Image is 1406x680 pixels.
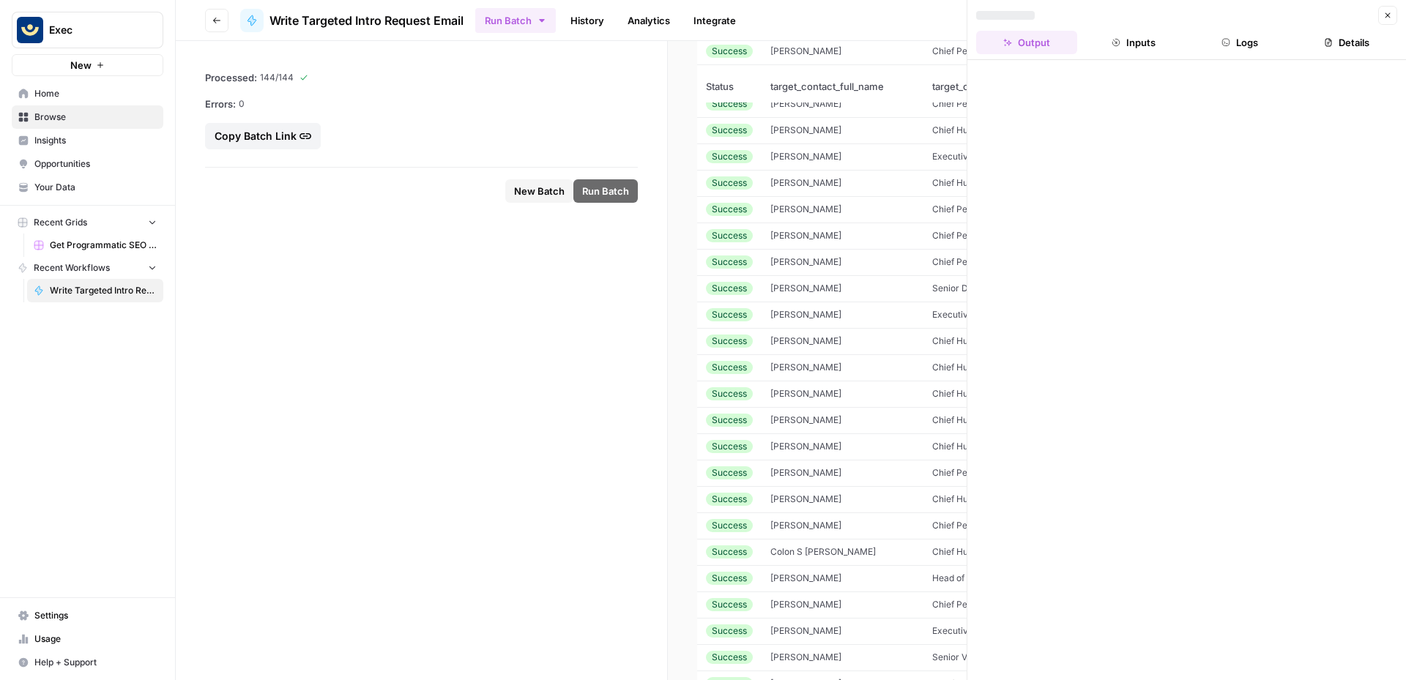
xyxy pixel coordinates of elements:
span: Get Programmatic SEO Keyword Ideas [50,239,157,252]
span: Clare Miller [770,414,841,425]
span: Chief People Officer [932,203,1016,214]
div: Success [706,124,753,137]
a: Browse [12,105,163,129]
span: Charlie Piscitello [770,98,841,109]
div: Success [706,414,753,427]
a: Usage [12,627,163,651]
a: Analytics [619,9,679,32]
span: Claudia Healy [770,441,841,452]
div: Success [706,308,753,321]
th: target_contact_full_name [762,70,923,102]
span: Write Targeted Intro Request Email [269,12,464,29]
span: Chief People Officer [932,98,1016,109]
span: Opportunities [34,157,157,171]
span: Christofer Peterson [770,256,841,267]
a: Settings [12,604,163,627]
span: Chief People Officer Chief Human Resources Officer [932,520,1149,531]
a: Integrate [685,9,745,32]
span: Christina Nash [770,230,841,241]
button: Output [976,31,1077,54]
span: Christopher D'Arcy [770,335,841,346]
button: Copy Batch Link [205,123,321,149]
div: Success [706,150,753,163]
th: target_contact_job_title [923,70,1205,102]
div: Success [706,466,753,479]
a: Opportunities [12,152,163,176]
a: Write Targeted Intro Request Email [240,9,464,32]
a: Insights [12,129,163,152]
span: Chief Human Resources Officer [932,362,1063,373]
span: Write Targeted Intro Request Email [50,284,157,297]
button: Run Batch [475,8,556,33]
span: Chelle O'Keefe [770,151,841,162]
span: Christa Bertolini [770,203,841,214]
span: Elene Costan [770,177,841,188]
img: Exec Logo [17,17,43,43]
div: Success [706,45,753,58]
span: Courtney Foster [770,599,841,610]
div: Success [706,387,753,400]
span: Recent Grids [34,216,87,229]
span: Senior Vice President, Chief Human Resources Officer [932,651,1157,662]
div: Success [706,624,753,638]
div: Success [706,572,753,585]
span: Chad Thompson [770,45,841,56]
span: Chief Human Resources Officer, Senior Vice President [932,388,1156,399]
div: Success [706,361,753,374]
span: Run Batch [582,184,629,198]
span: Chief People Officer [932,599,1016,610]
span: Your Data [34,181,157,194]
div: Success [706,598,753,611]
span: New [70,58,92,72]
span: Colleen Jones [770,520,841,531]
button: Recent Workflows [12,257,163,279]
span: Cristi Lockett [770,625,841,636]
span: Errors: [205,97,236,111]
div: Success [706,545,753,558]
div: Success [706,282,753,295]
span: Head of people Ops [932,572,1013,583]
div: Success [706,651,753,664]
button: New Batch [505,179,573,203]
a: History [562,9,613,32]
button: Recent Grids [12,212,163,233]
span: Christopher Basile [770,283,841,294]
span: Christy Harris [770,388,841,399]
span: Chief Human Resources Officer [932,546,1063,557]
button: Inputs [1083,31,1184,54]
button: Run Batch [573,179,638,203]
div: Success [706,176,753,190]
span: Chief People Officer [932,256,1016,267]
span: Chief People Officer [932,45,1016,56]
span: Exec [49,23,138,37]
span: Processed: [205,70,257,85]
button: New [12,54,163,76]
button: Details [1296,31,1397,54]
div: Success [706,519,753,532]
span: Executive Vice President, Chief Human Resources Officer [932,151,1171,162]
div: Success [706,203,753,216]
span: Chief Human Resources Officer [932,414,1063,425]
div: Success [706,493,753,506]
span: Chief Human Resources Officer [932,124,1063,135]
span: Charlotte Doll [770,124,841,135]
div: Success [706,97,753,111]
span: 144 / 144 [260,71,294,84]
button: Help + Support [12,651,163,674]
span: Christy Fenner [770,362,841,373]
span: Corey Oliver [770,572,841,583]
span: Home [34,87,157,100]
span: New Batch [514,184,565,198]
span: Browse [34,111,157,124]
button: Logs [1190,31,1291,54]
span: Christopher Cozic [770,309,841,320]
a: Home [12,82,163,105]
span: Colleen Haberman [770,493,841,504]
div: Success [706,255,753,269]
span: Chief People Officer [932,230,1016,241]
span: Help + Support [34,656,157,669]
span: Clint Halverson [770,467,841,478]
a: Get Programmatic SEO Keyword Ideas [27,233,163,257]
span: Senior Director of Operations [932,283,1054,294]
span: Chief Human Resources Officer [932,441,1063,452]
